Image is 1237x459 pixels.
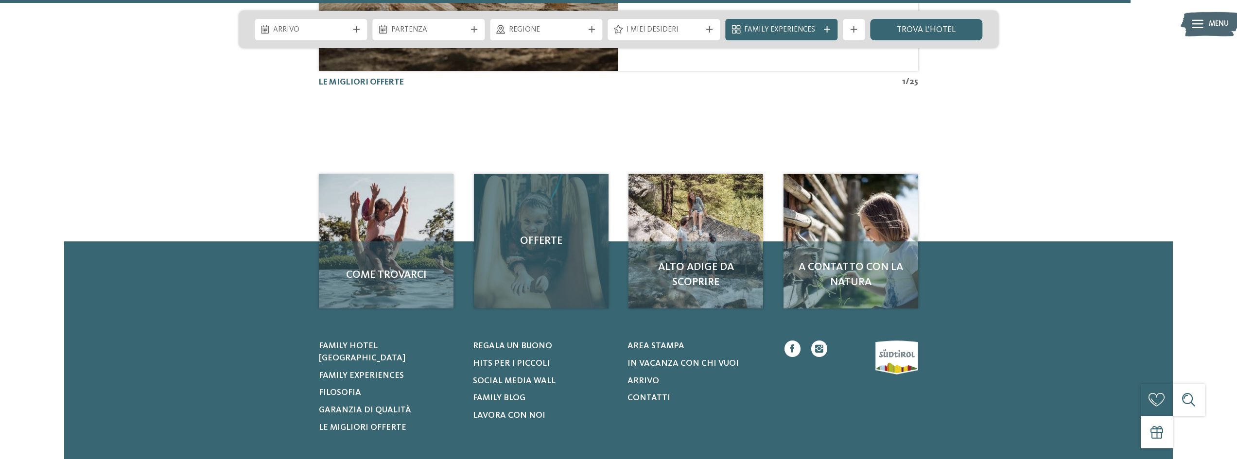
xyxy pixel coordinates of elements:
[319,406,411,414] span: Garanzia di qualità
[639,260,752,290] span: Alto Adige da scoprire
[319,405,460,417] a: Garanzia di qualità
[744,25,819,35] span: Family Experiences
[319,387,460,399] a: Filosofia
[627,392,768,405] a: Contatti
[627,342,684,350] span: Area stampa
[319,422,460,434] a: Le migliori offerte
[627,394,670,402] span: Contatti
[473,340,614,353] a: Regala un buono
[628,174,763,308] img: Family hotel in montagna d’inverno: 10 consigli per voi
[474,174,609,308] a: Family hotel in montagna d’inverno: 10 consigli per voi Offerte
[627,375,768,388] a: Arrivo
[627,377,659,385] span: Arrivo
[627,340,768,353] a: Area stampa
[627,359,739,368] span: In vacanza con chi vuoi
[870,19,982,40] a: trova l’hotel
[319,174,453,308] a: Family hotel in montagna d’inverno: 10 consigli per voi Come trovarci
[319,424,406,432] span: Le migliori offerte
[319,174,453,308] img: Family hotel in montagna d’inverno: 10 consigli per voi
[319,370,460,382] a: Family experiences
[319,372,404,380] span: Family experiences
[784,174,918,308] img: Family hotel in montagna d’inverno: 10 consigli per voi
[473,410,614,422] a: Lavora con noi
[628,174,763,308] a: Family hotel in montagna d’inverno: 10 consigli per voi Alto Adige da scoprire
[273,25,348,35] span: Arrivo
[473,358,614,370] a: Hits per i piccoli
[627,358,768,370] a: In vacanza con chi vuoi
[509,25,584,35] span: Regione
[319,342,405,362] span: Family hotel [GEOGRAPHIC_DATA]
[906,76,909,88] span: /
[473,377,556,385] span: Social Media Wall
[473,411,545,420] span: Lavora con noi
[473,375,614,388] a: Social Media Wall
[473,392,614,405] a: Family Blog
[391,25,466,35] span: Partenza
[909,76,918,88] span: 25
[319,389,361,397] span: Filosofia
[902,76,906,88] span: 1
[319,340,460,364] a: Family hotel [GEOGRAPHIC_DATA]
[784,174,918,308] a: Family hotel in montagna d’inverno: 10 consigli per voi A contatto con la natura
[473,359,550,368] span: Hits per i piccoli
[627,25,701,35] span: I miei desideri
[794,260,907,290] span: A contatto con la natura
[485,234,598,249] span: Offerte
[330,268,443,283] span: Come trovarci
[473,394,525,402] span: Family Blog
[473,342,552,350] span: Regala un buono
[319,78,404,86] a: Le migliori offerte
